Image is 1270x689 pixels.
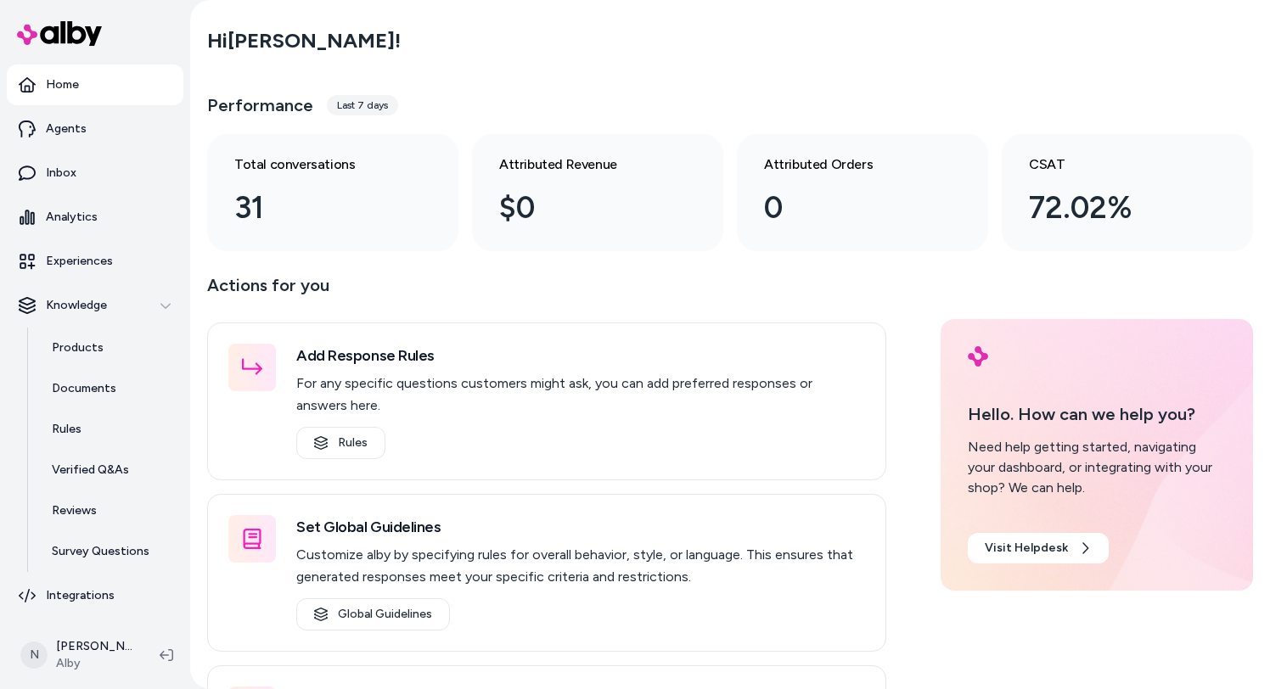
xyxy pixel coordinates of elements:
[46,76,79,93] p: Home
[7,153,183,193] a: Inbox
[968,437,1226,498] div: Need help getting started, navigating your dashboard, or integrating with your shop? We can help.
[52,543,149,560] p: Survey Questions
[296,515,865,539] h3: Set Global Guidelines
[207,28,401,53] h2: Hi [PERSON_NAME] !
[46,209,98,226] p: Analytics
[46,587,115,604] p: Integrations
[234,185,404,231] div: 31
[46,165,76,182] p: Inbox
[7,241,183,282] a: Experiences
[207,93,313,117] h3: Performance
[234,154,404,175] h3: Total conversations
[52,421,81,438] p: Rules
[7,197,183,238] a: Analytics
[499,154,669,175] h3: Attributed Revenue
[7,285,183,326] button: Knowledge
[764,154,934,175] h3: Attributed Orders
[1029,154,1199,175] h3: CSAT
[764,185,934,231] div: 0
[296,344,865,367] h3: Add Response Rules
[46,120,87,137] p: Agents
[296,373,865,417] p: For any specific questions customers might ask, you can add preferred responses or answers here.
[52,502,97,519] p: Reviews
[52,339,104,356] p: Products
[7,64,183,105] a: Home
[46,253,113,270] p: Experiences
[968,346,988,367] img: alby Logo
[968,533,1109,563] a: Visit Helpdesk
[296,427,385,459] a: Rules
[56,655,132,672] span: Alby
[35,490,183,531] a: Reviews
[737,134,988,251] a: Attributed Orders 0
[10,628,146,682] button: N[PERSON_NAME]Alby
[296,544,865,588] p: Customize alby by specifying rules for overall behavior, style, or language. This ensures that ge...
[1029,185,1199,231] div: 72.02%
[968,401,1226,427] p: Hello. How can we help you?
[472,134,723,251] a: Attributed Revenue $0
[52,462,129,479] p: Verified Q&As
[296,598,450,630] a: Global Guidelines
[52,380,116,397] p: Documents
[46,297,107,314] p: Knowledge
[207,272,886,312] p: Actions for you
[327,95,398,115] div: Last 7 days
[1002,134,1253,251] a: CSAT 72.02%
[35,531,183,572] a: Survey Questions
[35,368,183,409] a: Documents
[207,134,458,251] a: Total conversations 31
[7,109,183,149] a: Agents
[35,450,183,490] a: Verified Q&As
[56,638,132,655] p: [PERSON_NAME]
[35,409,183,450] a: Rules
[17,21,102,46] img: alby Logo
[499,185,669,231] div: $0
[20,641,48,669] span: N
[35,328,183,368] a: Products
[7,575,183,616] a: Integrations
